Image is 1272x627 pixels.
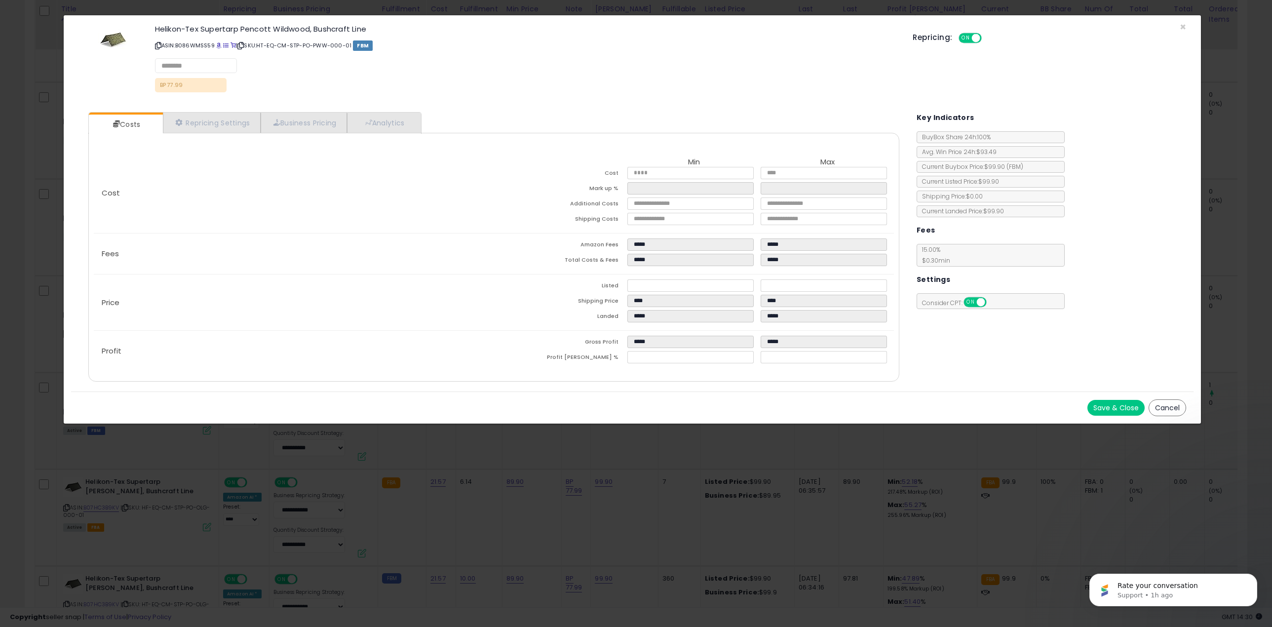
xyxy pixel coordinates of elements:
th: Min [627,158,761,167]
span: $0.30 min [917,256,950,265]
p: Profit [94,347,494,355]
td: Shipping Costs [494,213,627,228]
span: Current Landed Price: $99.90 [917,207,1004,215]
p: Price [94,299,494,307]
td: Listed [494,279,627,295]
td: Additional Costs [494,197,627,213]
a: Your listing only [231,41,236,49]
p: Fees [94,250,494,258]
td: Total Costs & Fees [494,254,627,269]
td: Amazon Fees [494,238,627,254]
td: Shipping Price [494,295,627,310]
button: Cancel [1149,399,1186,416]
span: Current Buybox Price: [917,162,1023,171]
span: $99.90 [984,162,1023,171]
h5: Fees [917,224,935,236]
span: × [1180,20,1186,34]
p: Cost [94,189,494,197]
span: ON [964,298,977,307]
iframe: Intercom notifications message [1075,553,1272,622]
span: Current Listed Price: $99.90 [917,177,999,186]
td: Profit [PERSON_NAME] % [494,351,627,366]
span: FBM [353,40,373,51]
h5: Settings [917,274,950,286]
h5: Repricing: [913,34,952,41]
p: BP 77.99 [155,78,227,92]
h3: Helikon-Tex Supertarp Pencott Wildwood, Bushcraft Line [155,25,898,33]
img: 31Zmc1PrjYL._SL60_.jpg [98,25,128,55]
a: Analytics [347,113,420,133]
p: ASIN: B086WMSS59 | SKU: HT-EQ-CM-STP-PO-PWW-000-01 [155,38,898,53]
td: Cost [494,167,627,182]
th: Max [761,158,894,167]
a: Business Pricing [261,113,347,133]
td: Gross Profit [494,336,627,351]
span: 15.00 % [917,245,950,265]
span: ( FBM ) [1006,162,1023,171]
span: Consider CPT: [917,299,1000,307]
a: All offer listings [223,41,229,49]
td: Mark up % [494,182,627,197]
h5: Key Indicators [917,112,974,124]
a: BuyBox page [216,41,222,49]
span: OFF [985,298,1001,307]
span: Shipping Price: $0.00 [917,192,983,200]
button: Save & Close [1087,400,1145,416]
span: Avg. Win Price 24h: $93.49 [917,148,997,156]
td: Landed [494,310,627,325]
span: ON [960,34,972,42]
a: Costs [89,115,162,134]
span: OFF [980,34,996,42]
span: BuyBox Share 24h: 100% [917,133,991,141]
a: Repricing Settings [163,113,261,133]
